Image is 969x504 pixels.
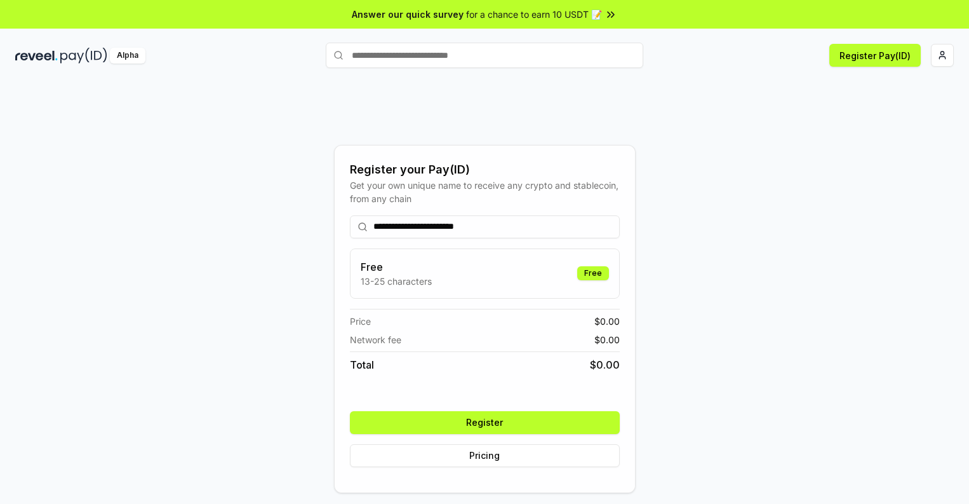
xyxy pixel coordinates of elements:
[350,411,620,434] button: Register
[110,48,145,64] div: Alpha
[350,444,620,467] button: Pricing
[577,266,609,280] div: Free
[60,48,107,64] img: pay_id
[594,315,620,328] span: $ 0.00
[361,275,432,288] p: 13-25 characters
[350,357,374,372] span: Total
[350,161,620,179] div: Register your Pay(ID)
[350,315,371,328] span: Price
[350,179,620,205] div: Get your own unique name to receive any crypto and stablecoin, from any chain
[361,259,432,275] h3: Free
[594,333,620,346] span: $ 0.00
[350,333,401,346] span: Network fee
[590,357,620,372] span: $ 0.00
[829,44,921,67] button: Register Pay(ID)
[352,8,464,21] span: Answer our quick survey
[466,8,602,21] span: for a chance to earn 10 USDT 📝
[15,48,58,64] img: reveel_dark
